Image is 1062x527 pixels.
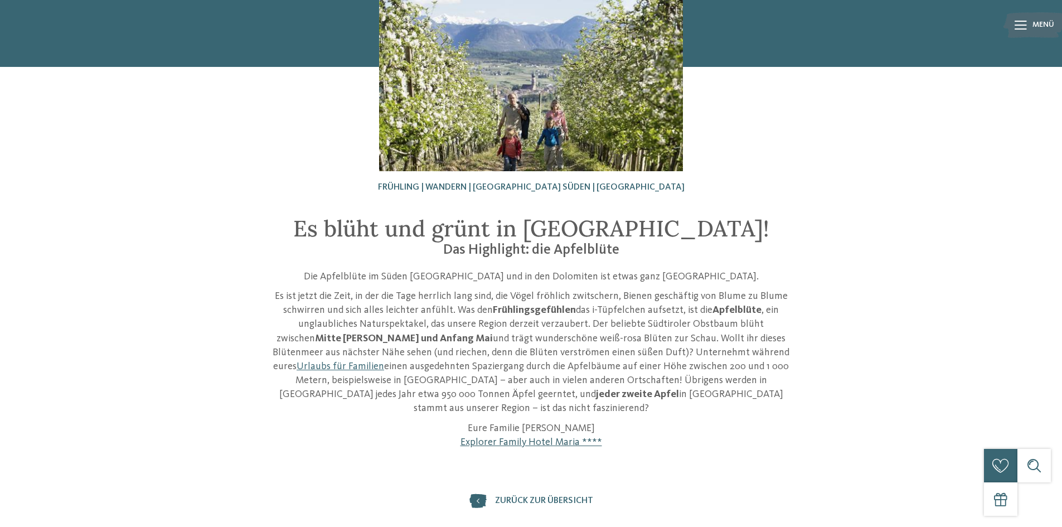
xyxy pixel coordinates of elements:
[495,496,593,506] span: zurück zur Übersicht
[266,289,796,416] p: Es ist jetzt die Zeit, in der die Tage herrlich lang sind, die Vögel fröhlich zwitschern, Bienen ...
[443,243,619,257] span: Das Highlight: die Apfelblüte
[493,305,576,315] strong: Frühlingsgefühlen
[293,214,769,243] span: Es blüht und grünt in [GEOGRAPHIC_DATA]!
[460,437,602,447] a: Explorer Family Hotel Maria ****
[596,389,679,399] strong: jeder zweite Apfel
[266,422,796,449] p: Eure Familie [PERSON_NAME]
[297,361,384,371] a: Urlaubs für Familien
[315,333,493,344] strong: Mitte [PERSON_NAME] und Anfang Mai
[378,183,685,192] span: Frühling | Wandern | [GEOGRAPHIC_DATA] Süden | [GEOGRAPHIC_DATA]
[712,305,762,315] strong: Apfelblüte
[266,270,796,284] p: Die Apfelblüte im Süden [GEOGRAPHIC_DATA] und in den Dolomiten ist etwas ganz [GEOGRAPHIC_DATA].
[469,494,593,508] a: zurück zur Übersicht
